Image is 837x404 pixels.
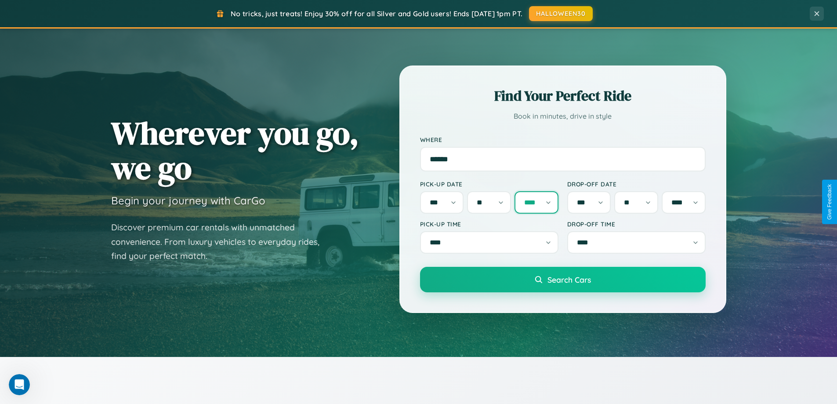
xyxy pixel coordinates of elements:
[9,374,30,395] iframe: Intercom live chat
[420,180,558,188] label: Pick-up Date
[420,267,706,292] button: Search Cars
[111,116,359,185] h1: Wherever you go, we go
[420,110,706,123] p: Book in minutes, drive in style
[111,194,265,207] h3: Begin your journey with CarGo
[547,275,591,284] span: Search Cars
[420,86,706,106] h2: Find Your Perfect Ride
[826,184,833,220] div: Give Feedback
[420,220,558,228] label: Pick-up Time
[420,136,706,143] label: Where
[111,220,331,263] p: Discover premium car rentals with unmatched convenience. From luxury vehicles to everyday rides, ...
[231,9,522,18] span: No tricks, just treats! Enjoy 30% off for all Silver and Gold users! Ends [DATE] 1pm PT.
[567,220,706,228] label: Drop-off Time
[529,6,593,21] button: HALLOWEEN30
[567,180,706,188] label: Drop-off Date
